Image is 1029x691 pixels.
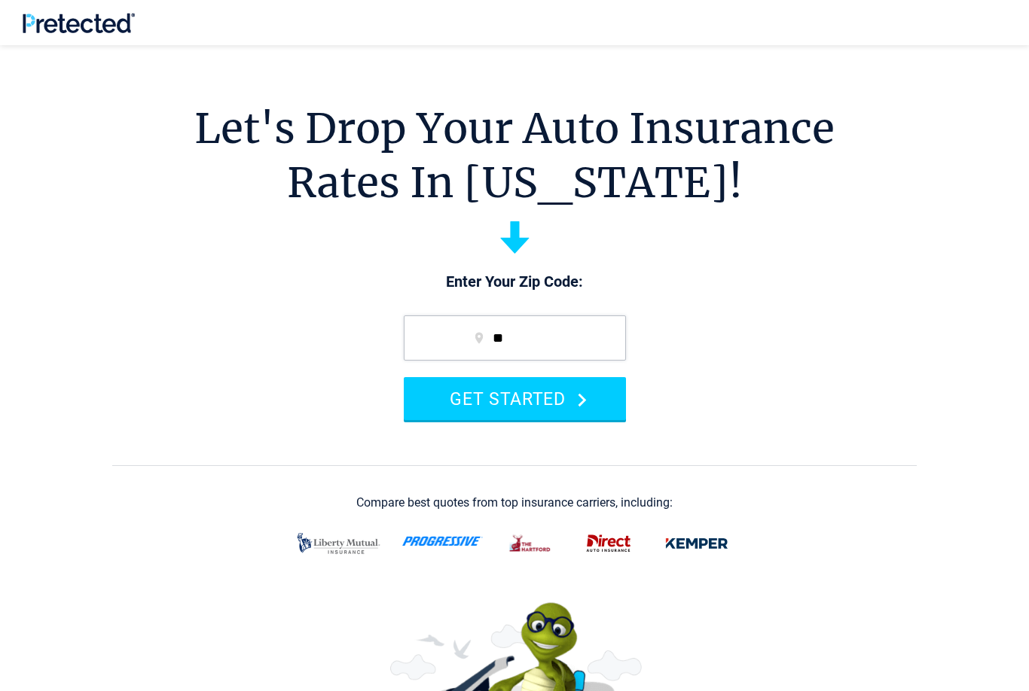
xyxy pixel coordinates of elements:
button: GET STARTED [404,377,626,420]
img: thehartford [501,528,560,559]
img: progressive [402,536,483,546]
img: kemper [657,528,737,559]
input: zip code [404,315,626,361]
div: Compare best quotes from top insurance carriers, including: [356,496,673,510]
img: liberty [293,525,384,562]
img: direct [579,528,639,559]
p: Enter Your Zip Code: [389,272,641,293]
h1: Let's Drop Your Auto Insurance Rates In [US_STATE]! [194,102,835,210]
img: Pretected Logo [23,13,135,33]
